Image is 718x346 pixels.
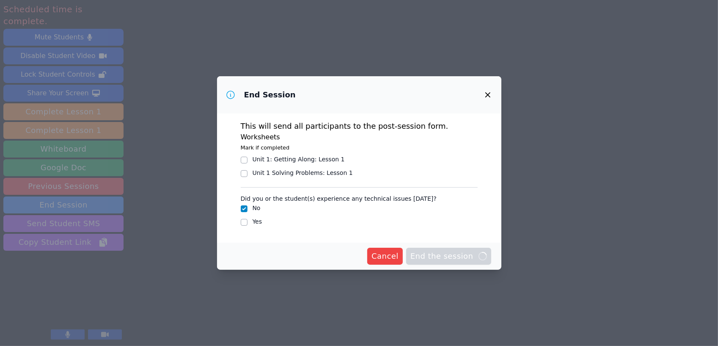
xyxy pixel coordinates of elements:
[253,155,345,163] div: Unit 1: Getting Along : Lesson 1
[253,218,262,225] label: Yes
[241,144,290,151] small: Mark if completed
[253,205,261,211] label: No
[371,250,399,262] span: Cancel
[410,250,487,262] span: End the session
[253,169,353,177] div: Unit 1 Solving Problems : Lesson 1
[241,120,478,132] p: This will send all participants to the post-session form.
[241,191,437,204] legend: Did you or the student(s) experience any technical issues [DATE]?
[367,248,403,265] button: Cancel
[244,90,296,100] h3: End Session
[241,132,478,142] h3: Worksheets
[406,248,491,265] button: End the session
